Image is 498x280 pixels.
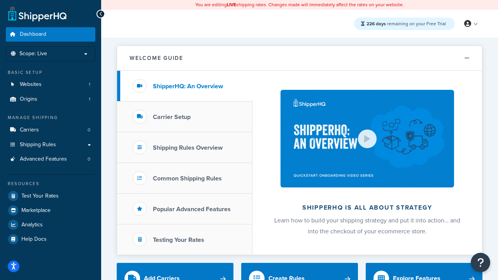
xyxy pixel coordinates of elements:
[21,193,59,199] span: Test Your Rates
[20,96,37,103] span: Origins
[153,144,223,151] h3: Shipping Rules Overview
[6,77,95,92] a: Websites1
[227,1,236,8] b: LIVE
[6,203,95,217] a: Marketplace
[6,27,95,42] a: Dashboard
[130,55,183,61] h2: Welcome Guide
[366,20,446,27] span: remaining on your Free Trial
[88,156,90,163] span: 0
[20,127,39,133] span: Carriers
[6,152,95,166] li: Advanced Features
[273,204,461,211] h2: ShipperHQ is all about strategy
[6,138,95,152] a: Shipping Rules
[6,152,95,166] a: Advanced Features0
[153,236,204,243] h3: Testing Your Rates
[274,216,460,236] span: Learn how to build your shipping strategy and put it into action… and into the checkout of your e...
[471,253,490,272] button: Open Resource Center
[6,180,95,187] div: Resources
[21,207,51,214] span: Marketplace
[6,114,95,121] div: Manage Shipping
[153,114,191,121] h3: Carrier Setup
[6,232,95,246] a: Help Docs
[6,123,95,137] a: Carriers0
[6,189,95,203] a: Test Your Rates
[21,222,43,228] span: Analytics
[20,156,67,163] span: Advanced Features
[153,175,222,182] h3: Common Shipping Rules
[20,31,46,38] span: Dashboard
[6,69,95,76] div: Basic Setup
[153,206,231,213] h3: Popular Advanced Features
[20,81,42,88] span: Websites
[21,236,47,243] span: Help Docs
[117,46,482,71] button: Welcome Guide
[88,127,90,133] span: 0
[366,20,386,27] strong: 226 days
[6,92,95,107] li: Origins
[6,77,95,92] li: Websites
[153,83,223,90] h3: ShipperHQ: An Overview
[6,123,95,137] li: Carriers
[89,96,90,103] span: 1
[89,81,90,88] span: 1
[6,218,95,232] a: Analytics
[20,142,56,148] span: Shipping Rules
[6,92,95,107] a: Origins1
[281,90,454,187] img: ShipperHQ is all about strategy
[19,51,47,57] span: Scope: Live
